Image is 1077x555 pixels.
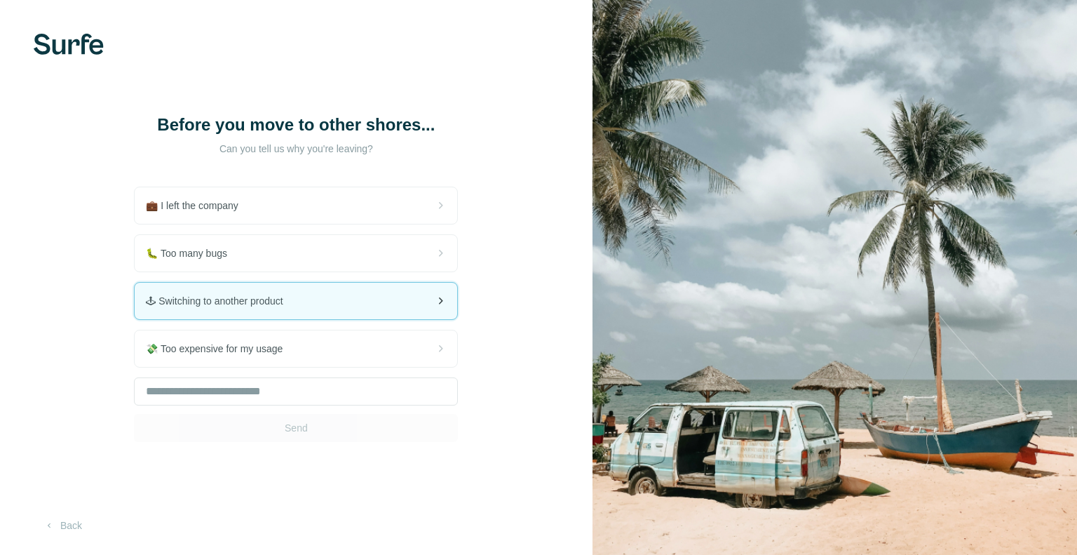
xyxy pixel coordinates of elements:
[146,199,249,213] span: 💼 I left the company
[146,246,238,260] span: 🐛 Too many bugs
[146,294,294,308] span: 🕹 Switching to another product
[156,142,436,156] p: Can you tell us why you're leaving?
[34,513,92,538] button: Back
[146,342,294,356] span: 💸 Too expensive for my usage
[156,114,436,136] h1: Before you move to other shores...
[34,34,104,55] img: Surfe's logo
